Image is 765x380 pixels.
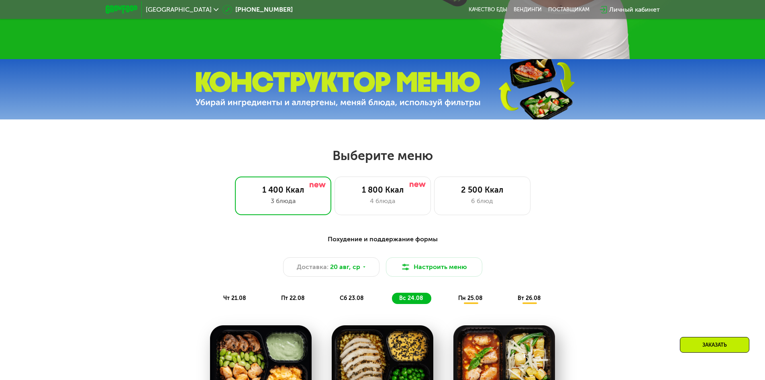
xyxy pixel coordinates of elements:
span: сб 23.08 [340,295,364,302]
span: [GEOGRAPHIC_DATA] [146,6,212,13]
div: 4 блюда [343,196,422,206]
div: 2 500 Ккал [443,185,522,195]
button: Настроить меню [386,257,482,277]
a: Вендинги [514,6,542,13]
span: вт 26.08 [518,295,541,302]
span: пн 25.08 [458,295,483,302]
div: 6 блюд [443,196,522,206]
span: 20 авг, ср [330,262,360,272]
div: 1 800 Ккал [343,185,422,195]
a: Качество еды [469,6,507,13]
a: [PHONE_NUMBER] [222,5,293,14]
div: Похудение и поддержание формы [145,234,620,244]
span: чт 21.08 [223,295,246,302]
span: Доставка: [297,262,328,272]
h2: Выберите меню [26,148,739,164]
div: Заказать [680,337,749,353]
span: вс 24.08 [399,295,423,302]
div: Личный кабинет [609,5,660,14]
div: 1 400 Ккал [243,185,323,195]
span: пт 22.08 [281,295,305,302]
div: 3 блюда [243,196,323,206]
div: поставщикам [548,6,590,13]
